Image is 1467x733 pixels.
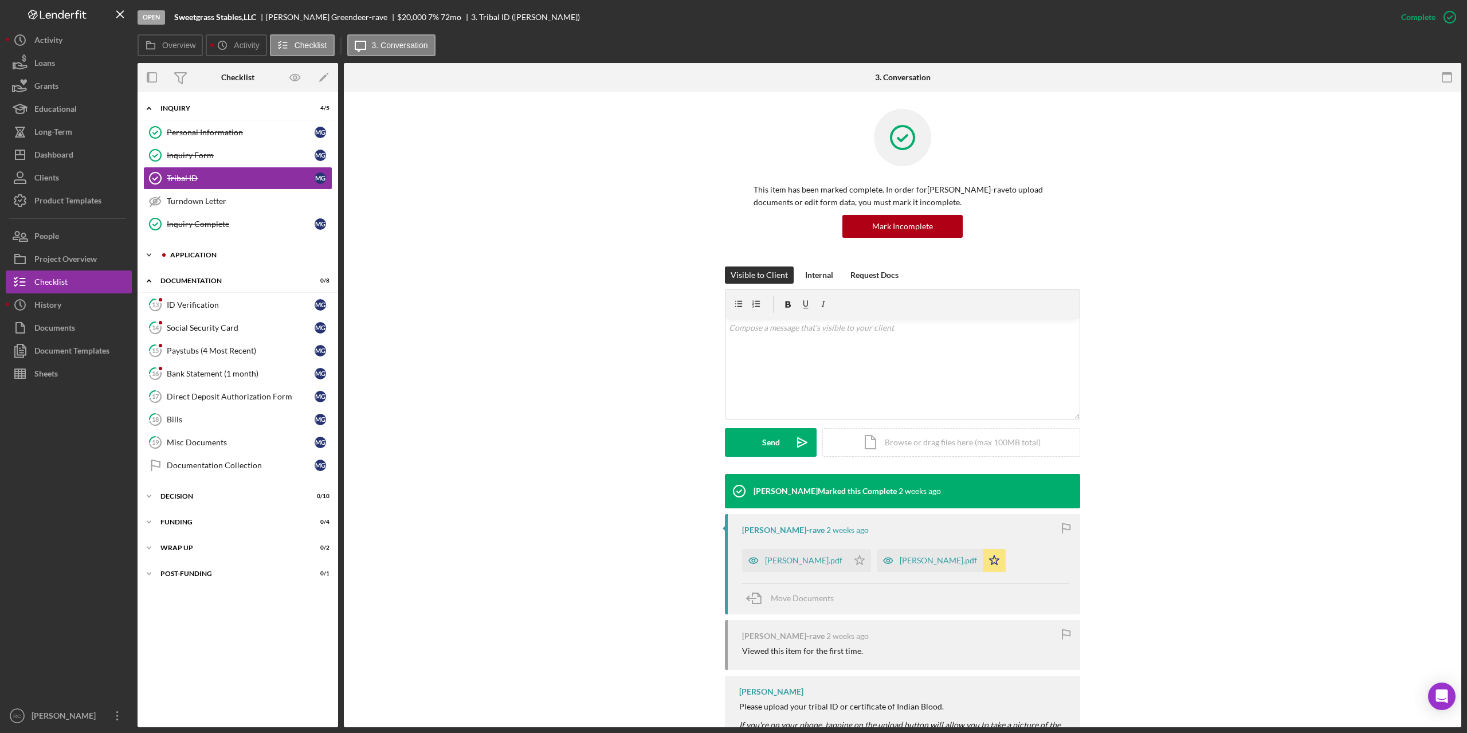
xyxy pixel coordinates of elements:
a: Sheets [6,362,132,385]
div: Long-Term [34,120,72,146]
div: Social Security Card [167,323,315,332]
div: Loans [34,52,55,77]
div: Viewed this item for the first time. [742,646,863,656]
button: Clients [6,166,132,189]
div: Mark Incomplete [872,215,933,238]
div: M G [315,150,326,161]
div: Inquiry Complete [167,219,315,229]
div: Please upload your tribal ID or certificate of Indian Blood. [739,702,1069,711]
div: [PERSON_NAME]-rave [742,632,825,641]
a: 16Bank Statement (1 month)MG [143,362,332,385]
div: Project Overview [34,248,97,273]
button: Mark Incomplete [842,215,963,238]
button: Documents [6,316,132,339]
tspan: 16 [152,370,159,377]
div: M G [315,368,326,379]
div: Request Docs [850,266,899,284]
div: M G [315,345,326,356]
button: People [6,225,132,248]
div: [PERSON_NAME]-rave [742,526,825,535]
div: Wrap up [160,544,301,551]
div: Visible to Client [731,266,788,284]
label: Activity [234,41,259,50]
span: Move Documents [771,593,834,603]
button: Visible to Client [725,266,794,284]
tspan: 13 [152,301,159,308]
button: Activity [206,34,266,56]
div: M G [315,218,326,230]
div: Bills [167,415,315,424]
div: Inquiry Form [167,151,315,160]
div: Send [762,428,780,457]
div: 0 / 4 [309,519,330,526]
a: 18BillsMG [143,408,332,431]
button: Educational [6,97,132,120]
div: Documentation [160,277,301,284]
label: 3. Conversation [372,41,428,50]
div: Decision [160,493,301,500]
button: Send [725,428,817,457]
span: $20,000 [397,12,426,22]
a: Loans [6,52,132,75]
div: 3. Conversation [875,73,931,82]
button: [PERSON_NAME].pdf [877,549,1006,572]
div: [PERSON_NAME] [29,704,103,730]
button: Internal [799,266,839,284]
button: Long-Term [6,120,132,143]
div: 0 / 2 [309,544,330,551]
div: M G [315,127,326,138]
div: Application [170,252,324,258]
button: History [6,293,132,316]
div: Paystubs (4 Most Recent) [167,346,315,355]
label: Overview [162,41,195,50]
div: Misc Documents [167,438,315,447]
div: [PERSON_NAME].pdf [765,556,842,565]
div: Open Intercom Messenger [1428,683,1456,710]
div: [PERSON_NAME].pdf [900,556,977,565]
div: Dashboard [34,143,73,169]
button: Activity [6,29,132,52]
button: Checklist [6,271,132,293]
div: 0 / 1 [309,570,330,577]
div: 0 / 10 [309,493,330,500]
div: History [34,293,61,319]
a: Tribal IDMG [143,167,332,190]
button: Dashboard [6,143,132,166]
div: M G [315,414,326,425]
div: Post-Funding [160,570,301,577]
a: Inquiry CompleteMG [143,213,332,236]
tspan: 17 [152,393,159,400]
button: 3. Conversation [347,34,436,56]
a: Inquiry FormMG [143,144,332,167]
a: Turndown Letter [143,190,332,213]
button: Overview [138,34,203,56]
div: M G [315,322,326,334]
div: Funding [160,519,301,526]
a: 15Paystubs (4 Most Recent)MG [143,339,332,362]
a: 17Direct Deposit Authorization FormMG [143,385,332,408]
a: 14Social Security CardMG [143,316,332,339]
div: 72 mo [441,13,461,22]
div: Direct Deposit Authorization Form [167,392,315,401]
a: Product Templates [6,189,132,212]
div: [PERSON_NAME] Greendeer-rave [266,13,397,22]
button: Move Documents [742,584,845,613]
div: [PERSON_NAME] [739,687,803,696]
div: Product Templates [34,189,101,215]
a: 13ID VerificationMG [143,293,332,316]
div: M G [315,460,326,471]
div: Tribal ID [167,174,315,183]
button: Project Overview [6,248,132,271]
div: 7 % [428,13,439,22]
button: Document Templates [6,339,132,362]
button: [PERSON_NAME].pdf [742,549,871,572]
div: 4 / 5 [309,105,330,112]
div: ID Verification [167,300,315,309]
